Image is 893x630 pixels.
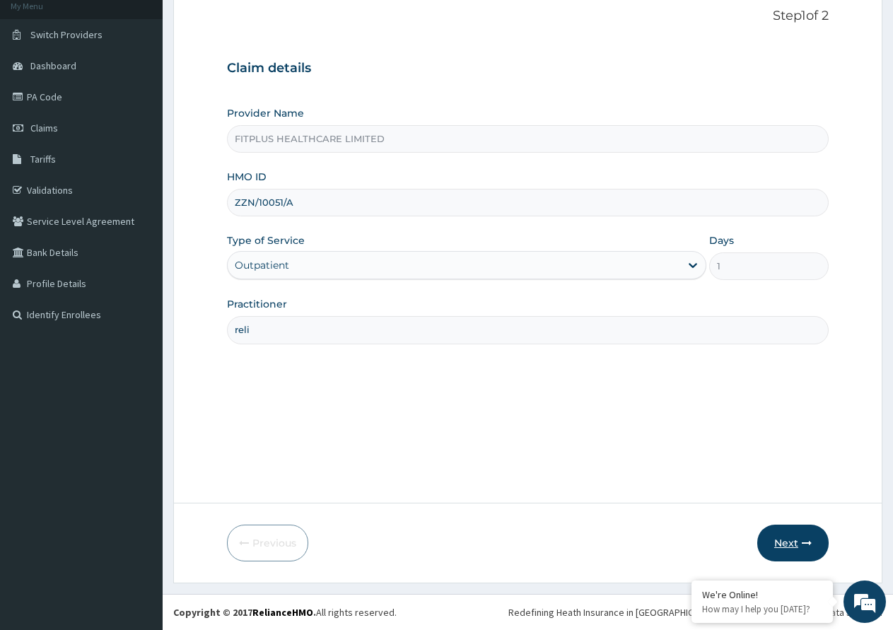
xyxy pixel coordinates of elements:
[235,258,289,272] div: Outpatient
[227,106,304,120] label: Provider Name
[709,233,734,247] label: Days
[227,8,829,24] p: Step 1 of 2
[30,59,76,72] span: Dashboard
[227,170,267,184] label: HMO ID
[508,605,882,619] div: Redefining Heath Insurance in [GEOGRAPHIC_DATA] using Telemedicine and Data Science!
[227,297,287,311] label: Practitioner
[232,7,266,41] div: Minimize live chat window
[173,606,316,619] strong: Copyright © 2017 .
[252,606,313,619] a: RelianceHMO
[227,233,305,247] label: Type of Service
[163,594,893,630] footer: All rights reserved.
[30,153,56,165] span: Tariffs
[30,122,58,134] span: Claims
[702,603,822,615] p: How may I help you today?
[82,178,195,321] span: We're online!
[227,61,829,76] h3: Claim details
[702,588,822,601] div: We're Online!
[26,71,57,106] img: d_794563401_company_1708531726252_794563401
[227,316,829,344] input: Enter Name
[74,79,238,98] div: Chat with us now
[7,386,269,436] textarea: Type your message and hit 'Enter'
[30,28,103,41] span: Switch Providers
[227,189,829,216] input: Enter HMO ID
[757,525,829,561] button: Next
[227,525,308,561] button: Previous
